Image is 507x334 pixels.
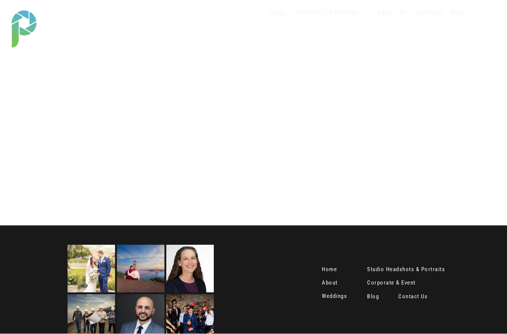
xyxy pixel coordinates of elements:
[322,293,349,301] a: Weddings
[117,245,164,293] img: Golden Gate Bridge Engagement Photo
[449,10,467,17] a: BLOG
[322,267,340,274] a: Home
[398,294,429,301] a: Contact Us
[322,280,340,288] a: About
[376,10,407,17] a: ABOUT US
[262,10,294,17] a: HOME
[166,245,214,293] img: Sacramento Headshot White Background
[294,10,362,17] a: PORTFOLIO & PRICING
[68,245,115,293] img: wedding sacramento photography studio photo
[367,267,454,274] a: Studio Headshots & Portraits
[415,10,446,17] a: CONTACT
[367,280,421,288] a: Corporate & Event
[367,294,398,301] a: Blog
